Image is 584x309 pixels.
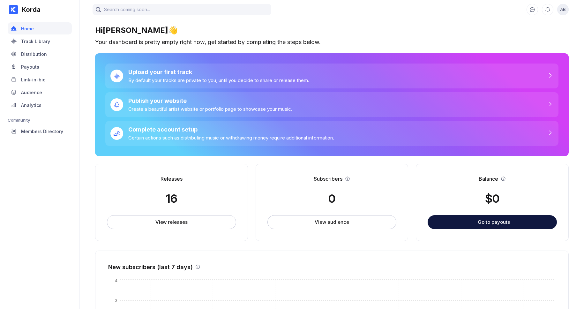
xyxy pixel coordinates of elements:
[115,278,117,283] tspan: 4
[315,219,349,225] div: View audience
[8,117,72,123] div: Community
[557,4,569,15] button: AB
[8,99,72,112] a: Analytics
[128,69,309,75] div: Upload your first track
[105,121,558,146] a: Complete account setupCertain actions such as distributing music or withdrawing money require add...
[128,106,292,112] div: Create a beautiful artist website or portfolio page to showcase your music.
[8,35,72,48] a: Track Library
[8,125,72,138] a: Members Directory
[8,48,72,61] a: Distribution
[21,102,41,108] div: Analytics
[267,215,397,229] button: View audience
[128,135,334,141] div: Certain actions such as distributing music or withdrawing money require additional information.
[8,22,72,35] a: Home
[93,4,271,15] input: Search coming soon...
[105,92,558,117] a: Publish your websiteCreate a beautiful artist website or portfolio page to showcase your music.
[21,64,39,70] div: Payouts
[21,129,63,134] div: Members Directory
[115,298,117,303] tspan: 3
[8,61,72,73] a: Payouts
[479,176,498,182] div: Balance
[107,215,236,229] button: View releases
[108,264,193,270] div: New subscribers (last 7 days)
[128,126,334,133] div: Complete account setup
[478,219,510,225] div: Go to payouts
[21,39,50,44] div: Track Library
[95,39,569,46] div: Your dashboard is pretty empty right now, get started by completing the steps below.
[557,4,569,15] div: Adon Brian
[428,215,557,229] button: Go to payouts
[485,192,499,206] div: $ 0
[18,6,41,13] div: Korda
[21,90,42,95] div: Audience
[166,192,177,206] div: 16
[161,176,183,182] div: Releases
[105,64,558,88] a: Upload your first trackBy default your tracks are private to you, until you decide to share or re...
[8,86,72,99] a: Audience
[128,97,292,104] div: Publish your website
[328,192,335,206] div: 0
[128,77,309,83] div: By default your tracks are private to you, until you decide to share or release them.
[21,26,34,31] div: Home
[21,51,47,57] div: Distribution
[155,219,188,225] div: View releases
[314,176,342,182] div: Subscribers
[8,73,72,86] a: Link-in-bio
[21,77,46,82] div: Link-in-bio
[95,26,569,35] div: Hi [PERSON_NAME] 👋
